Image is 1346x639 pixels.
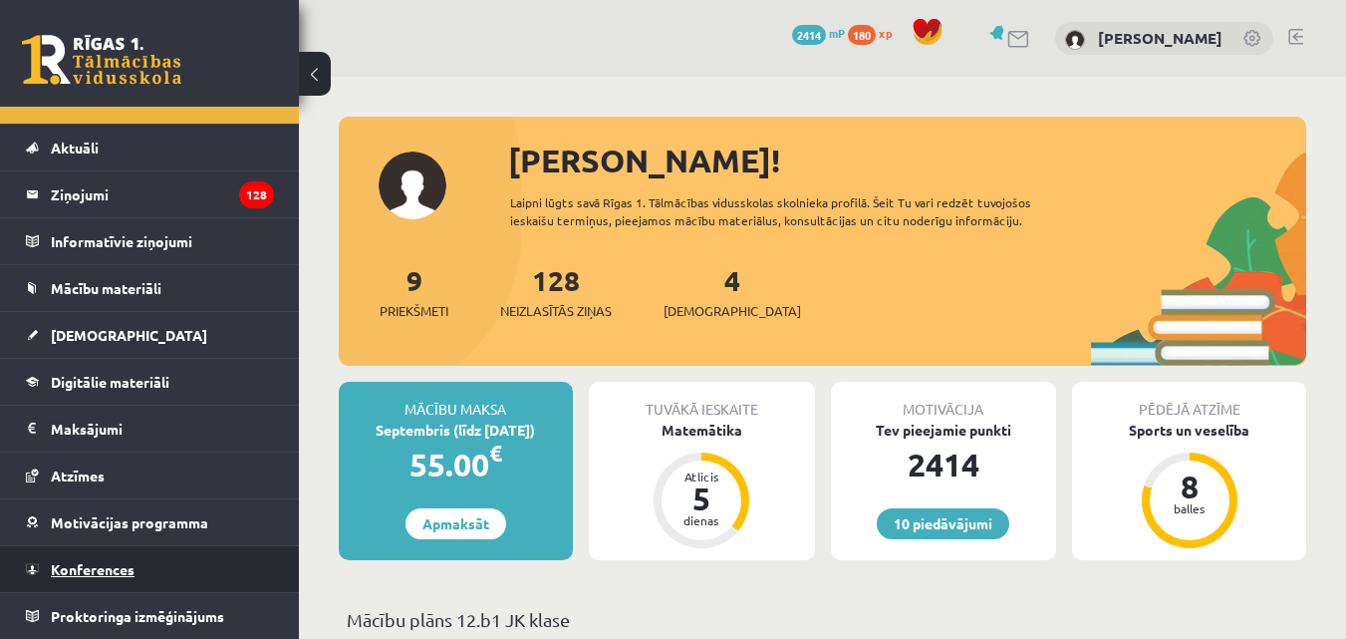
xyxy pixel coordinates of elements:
span: Proktoringa izmēģinājums [51,607,224,625]
span: Atzīmes [51,467,105,484]
a: Apmaksāt [405,508,506,539]
div: Motivācija [831,382,1057,420]
a: Ziņojumi128 [26,171,274,217]
span: [DEMOGRAPHIC_DATA] [664,301,801,321]
div: Mācību maksa [339,382,573,420]
a: Aktuāli [26,125,274,170]
a: [PERSON_NAME] [1098,28,1222,48]
a: Proktoringa izmēģinājums [26,593,274,639]
a: 4[DEMOGRAPHIC_DATA] [664,262,801,321]
legend: Ziņojumi [51,171,274,217]
span: Mācību materiāli [51,279,161,297]
div: Tev pieejamie punkti [831,420,1057,441]
span: 180 [848,25,876,45]
legend: Maksājumi [51,406,274,452]
span: Konferences [51,560,135,578]
a: Digitālie materiāli [26,359,274,405]
i: 128 [239,181,274,208]
span: xp [879,25,892,41]
div: 8 [1160,471,1219,502]
a: 10 piedāvājumi [877,508,1009,539]
span: 2414 [792,25,826,45]
a: Mācību materiāli [26,265,274,311]
div: Laipni lūgts savā Rīgas 1. Tālmācības vidusskolas skolnieka profilā. Šeit Tu vari redzēt tuvojošo... [510,193,1091,229]
a: 180 xp [848,25,902,41]
a: 128Neizlasītās ziņas [500,262,612,321]
a: Atzīmes [26,453,274,498]
div: Sports un veselība [1072,420,1306,441]
div: 55.00 [339,441,573,488]
a: Matemātika Atlicis 5 dienas [589,420,815,551]
a: 2414 mP [792,25,845,41]
span: [DEMOGRAPHIC_DATA] [51,326,207,344]
a: 9Priekšmeti [380,262,448,321]
span: Neizlasītās ziņas [500,301,612,321]
div: Pēdējā atzīme [1072,382,1306,420]
span: mP [829,25,845,41]
a: [DEMOGRAPHIC_DATA] [26,312,274,358]
div: 2414 [831,441,1057,488]
span: € [489,439,502,468]
div: Tuvākā ieskaite [589,382,815,420]
a: Rīgas 1. Tālmācības vidusskola [22,35,181,85]
div: 5 [672,482,731,514]
div: Septembris (līdz [DATE]) [339,420,573,441]
legend: Informatīvie ziņojumi [51,218,274,264]
div: Matemātika [589,420,815,441]
p: Mācību plāns 12.b1 JK klase [347,606,1298,633]
span: Digitālie materiāli [51,373,169,391]
a: Informatīvie ziņojumi [26,218,274,264]
span: Motivācijas programma [51,513,208,531]
span: Priekšmeti [380,301,448,321]
div: balles [1160,502,1219,514]
span: Aktuāli [51,139,99,157]
div: [PERSON_NAME]! [508,137,1306,184]
div: Atlicis [672,471,731,482]
a: Konferences [26,546,274,592]
img: Anna Bukovska [1065,30,1085,50]
a: Motivācijas programma [26,499,274,545]
a: Maksājumi [26,406,274,452]
a: Sports un veselība 8 balles [1072,420,1306,551]
div: dienas [672,514,731,526]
